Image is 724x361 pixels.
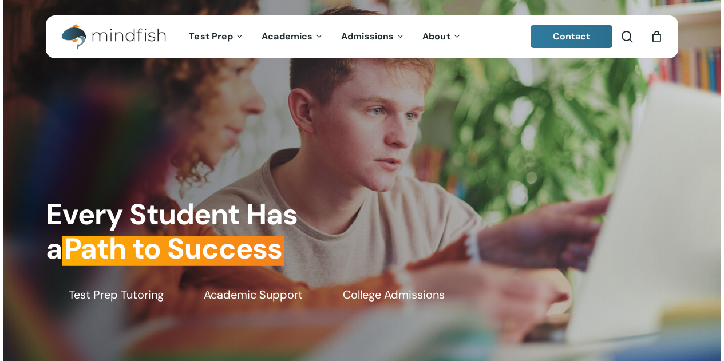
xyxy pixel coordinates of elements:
span: Academics [262,30,312,42]
h1: Every Student Has a [46,197,355,267]
nav: Main Menu [180,15,470,58]
a: About [414,32,470,42]
a: College Admissions [320,286,445,303]
em: Path to Success [62,230,284,268]
span: Contact [553,30,591,42]
a: Test Prep [180,32,253,42]
span: Test Prep Tutoring [69,286,164,303]
a: Academic Support [181,286,303,303]
span: Academic Support [204,286,303,303]
a: Test Prep Tutoring [46,286,164,303]
span: College Admissions [343,286,445,303]
span: About [422,30,450,42]
span: Admissions [341,30,394,42]
header: Main Menu [46,15,678,58]
span: Test Prep [189,30,233,42]
a: Admissions [333,32,414,42]
a: Academics [253,32,333,42]
a: Contact [531,25,613,48]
